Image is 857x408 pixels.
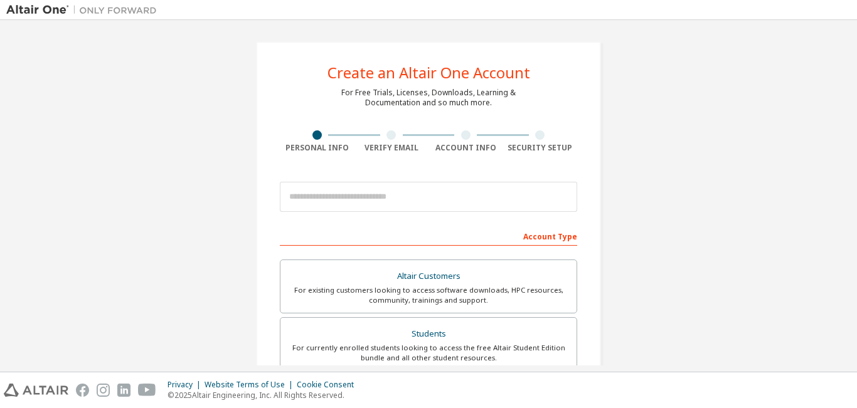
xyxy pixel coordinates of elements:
[288,268,569,285] div: Altair Customers
[205,380,297,390] div: Website Terms of Use
[354,143,429,153] div: Verify Email
[503,143,578,153] div: Security Setup
[288,325,569,343] div: Students
[280,143,354,153] div: Personal Info
[6,4,163,16] img: Altair One
[76,384,89,397] img: facebook.svg
[168,390,361,400] p: © 2025 Altair Engineering, Inc. All Rights Reserved.
[117,384,130,397] img: linkedin.svg
[288,285,569,305] div: For existing customers looking to access software downloads, HPC resources, community, trainings ...
[138,384,156,397] img: youtube.svg
[341,88,516,108] div: For Free Trials, Licenses, Downloads, Learning & Documentation and so much more.
[97,384,110,397] img: instagram.svg
[428,143,503,153] div: Account Info
[168,380,205,390] div: Privacy
[297,380,361,390] div: Cookie Consent
[288,343,569,363] div: For currently enrolled students looking to access the free Altair Student Edition bundle and all ...
[4,384,68,397] img: altair_logo.svg
[280,226,577,246] div: Account Type
[327,65,530,80] div: Create an Altair One Account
